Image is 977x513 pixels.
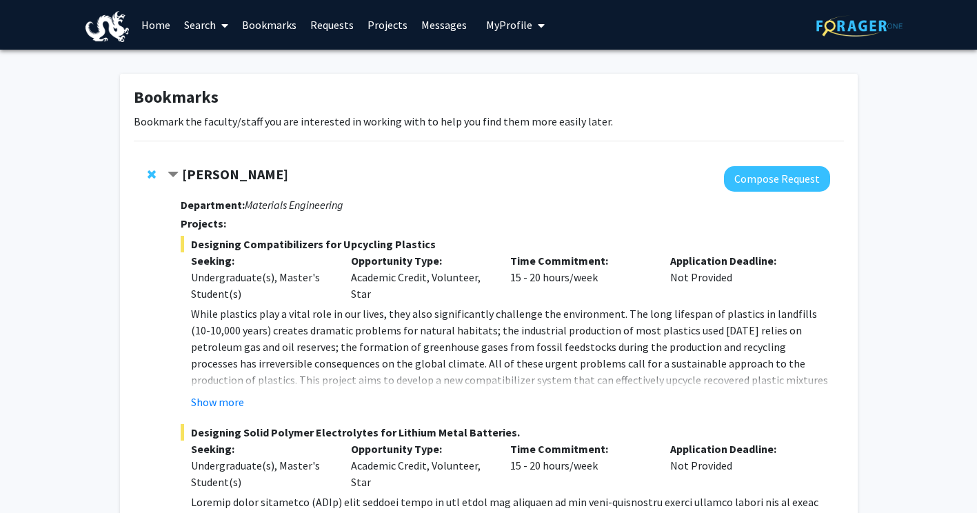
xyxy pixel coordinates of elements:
[191,457,330,490] div: Undergraduate(s), Master's Student(s)
[191,252,330,269] p: Seeking:
[191,307,828,420] span: While plastics play a vital role in our lives, they also significantly challenge the environment....
[168,170,179,181] span: Contract Christopher Li Bookmark
[660,441,820,490] div: Not Provided
[816,15,903,37] img: ForagerOne Logo
[191,441,330,457] p: Seeking:
[486,18,532,32] span: My Profile
[510,252,649,269] p: Time Commitment:
[235,1,303,49] a: Bookmarks
[341,441,501,490] div: Academic Credit, Volunteer, Star
[351,252,490,269] p: Opportunity Type:
[245,198,343,212] i: Materials Engineering
[341,252,501,302] div: Academic Credit, Volunteer, Star
[177,1,235,49] a: Search
[303,1,361,49] a: Requests
[181,424,829,441] span: Designing Solid Polymer Electrolytes for Lithium Metal Batteries.
[351,441,490,457] p: Opportunity Type:
[510,441,649,457] p: Time Commitment:
[670,441,809,457] p: Application Deadline:
[10,451,59,503] iframe: Chat
[670,252,809,269] p: Application Deadline:
[181,198,245,212] strong: Department:
[182,165,288,183] strong: [PERSON_NAME]
[500,441,660,490] div: 15 - 20 hours/week
[500,252,660,302] div: 15 - 20 hours/week
[191,269,330,302] div: Undergraduate(s), Master's Student(s)
[414,1,474,49] a: Messages
[724,166,830,192] button: Compose Request to Christopher Li
[191,394,244,410] button: Show more
[361,1,414,49] a: Projects
[148,169,156,180] span: Remove Christopher Li from bookmarks
[134,113,844,130] p: Bookmark the faculty/staff you are interested in working with to help you find them more easily l...
[134,1,177,49] a: Home
[660,252,820,302] div: Not Provided
[85,11,130,42] img: Drexel University Logo
[134,88,844,108] h1: Bookmarks
[181,217,226,230] strong: Projects:
[181,236,829,252] span: Designing Compatibilizers for Upcycling Plastics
